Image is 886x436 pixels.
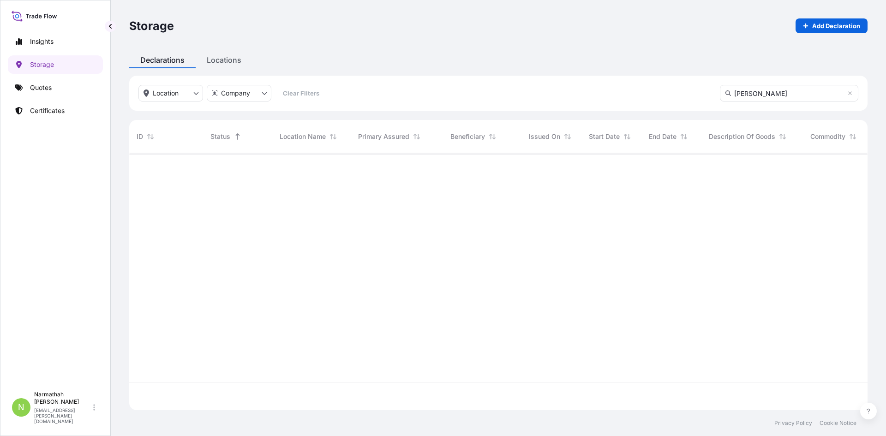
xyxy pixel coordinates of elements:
[649,132,676,141] span: End Date
[18,403,24,412] span: N
[207,85,271,102] button: distributor Filter options
[810,132,845,141] span: Commodity
[210,132,230,141] span: Status
[8,78,103,97] a: Quotes
[283,89,319,98] p: Clear Filters
[34,407,91,424] p: [EMAIL_ADDRESS][PERSON_NAME][DOMAIN_NAME]
[774,419,812,427] a: Privacy Policy
[34,391,91,406] p: Narmathah [PERSON_NAME]
[145,131,156,142] button: Sort
[622,131,633,142] button: Sort
[232,131,243,142] button: Sort
[720,85,858,102] input: Search Declaration ID
[820,419,856,427] a: Cookie Notice
[30,37,54,46] p: Insights
[796,18,868,33] a: Add Declaration
[153,89,179,98] p: Location
[847,131,858,142] button: Sort
[358,132,409,141] span: Primary Assured
[138,85,203,102] button: location Filter options
[8,102,103,120] a: Certificates
[221,89,250,98] p: Company
[709,132,775,141] span: Description of Goods
[30,106,65,115] p: Certificates
[129,52,196,68] div: Declarations
[411,131,422,142] button: Sort
[487,131,498,142] button: Sort
[137,132,143,141] span: ID
[529,132,560,141] span: Issued On
[30,60,54,69] p: Storage
[8,55,103,74] a: Storage
[450,132,485,141] span: Beneficiary
[30,83,52,92] p: Quotes
[562,131,573,142] button: Sort
[129,18,174,33] p: Storage
[275,86,327,101] button: Clear Filters
[777,131,788,142] button: Sort
[328,131,339,142] button: Sort
[280,132,326,141] span: Location Name
[196,52,252,68] div: Locations
[678,131,689,142] button: Sort
[589,132,620,141] span: Start Date
[812,21,860,30] p: Add Declaration
[8,32,103,51] a: Insights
